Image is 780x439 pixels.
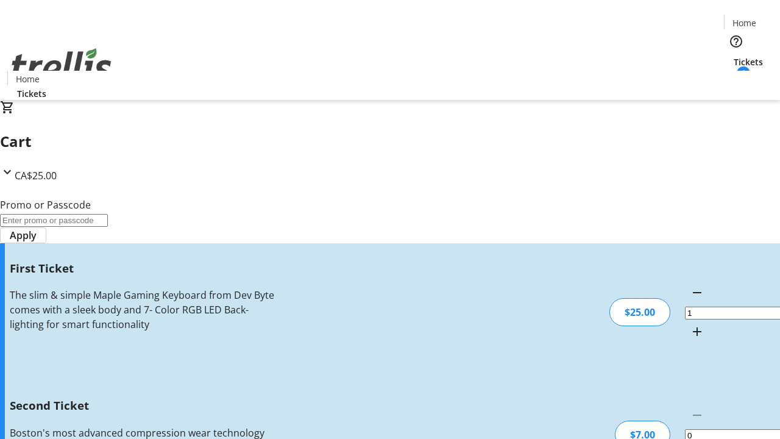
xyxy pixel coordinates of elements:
[725,16,764,29] a: Home
[10,288,276,332] div: The slim & simple Maple Gaming Keyboard from Dev Byte comes with a sleek body and 7- Color RGB LE...
[7,87,56,100] a: Tickets
[15,169,57,182] span: CA$25.00
[724,29,748,54] button: Help
[7,35,116,96] img: Orient E2E Organization DpnduCXZIO's Logo
[10,260,276,277] h3: First Ticket
[10,397,276,414] h3: Second Ticket
[8,73,47,85] a: Home
[724,68,748,93] button: Cart
[16,73,40,85] span: Home
[724,55,773,68] a: Tickets
[685,280,709,305] button: Decrement by one
[734,55,763,68] span: Tickets
[685,319,709,344] button: Increment by one
[17,87,46,100] span: Tickets
[10,228,37,243] span: Apply
[732,16,756,29] span: Home
[609,298,670,326] div: $25.00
